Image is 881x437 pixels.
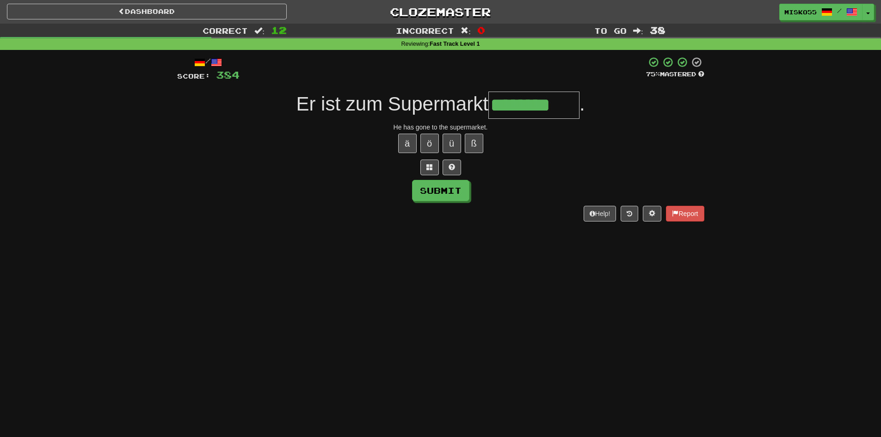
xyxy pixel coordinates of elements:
[621,206,638,222] button: Round history (alt+y)
[584,206,616,222] button: Help!
[412,180,469,201] button: Submit
[398,134,417,153] button: ä
[579,93,585,115] span: .
[216,69,240,80] span: 384
[7,4,287,19] a: Dashboard
[443,160,461,175] button: Single letter hint - you only get 1 per sentence and score half the points! alt+h
[633,27,643,35] span: :
[650,25,665,36] span: 38
[203,26,248,35] span: Correct
[271,25,287,36] span: 12
[396,26,454,35] span: Incorrect
[254,27,265,35] span: :
[430,41,480,47] strong: Fast Track Level 1
[465,134,483,153] button: ß
[784,8,817,16] span: misko55
[301,4,580,20] a: Clozemaster
[594,26,627,35] span: To go
[779,4,863,20] a: misko55 /
[296,93,488,115] span: Er ist zum Supermarkt
[646,70,660,78] span: 75 %
[461,27,471,35] span: :
[177,72,210,80] span: Score:
[177,123,704,132] div: He has gone to the supermarket.
[443,134,461,153] button: ü
[666,206,704,222] button: Report
[646,70,704,79] div: Mastered
[420,160,439,175] button: Switch sentence to multiple choice alt+p
[837,7,842,14] span: /
[177,56,240,68] div: /
[420,134,439,153] button: ö
[477,25,485,36] span: 0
